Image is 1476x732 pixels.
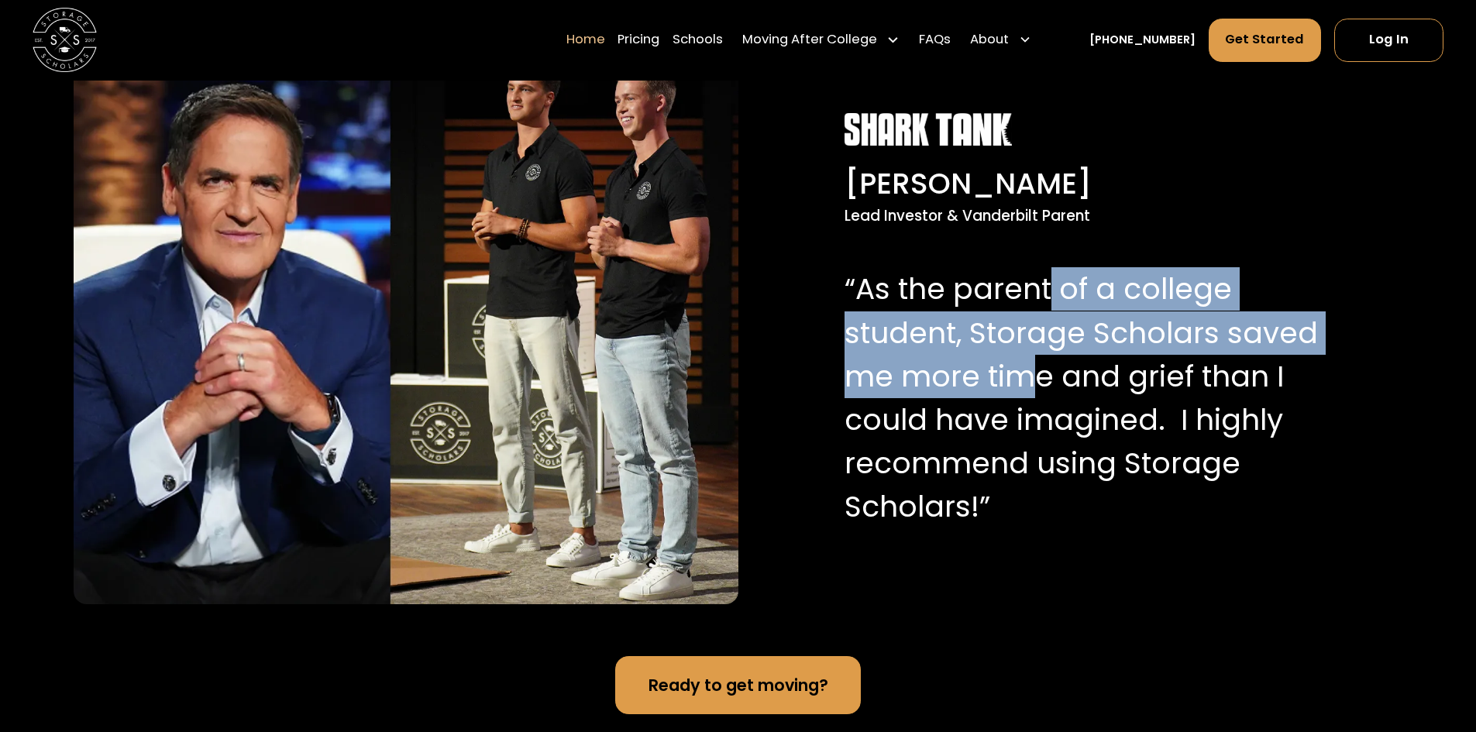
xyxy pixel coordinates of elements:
[736,18,907,63] div: Moving After College
[919,18,951,63] a: FAQs
[673,18,723,63] a: Schools
[970,31,1009,50] div: About
[649,673,828,697] div: Ready to get moving?
[615,656,861,714] a: Ready to get moving?
[74,45,738,604] img: Mark Cuban with Storage Scholar's co-founders, Sam and Matt.
[618,18,659,63] a: Pricing
[33,8,97,72] img: Storage Scholars main logo
[1334,19,1443,62] a: Log In
[1209,19,1322,62] a: Get Started
[845,205,1322,227] div: Lead Investor & Vanderbilt Parent
[845,162,1322,205] div: [PERSON_NAME]
[1089,32,1196,49] a: [PHONE_NUMBER]
[845,113,1012,146] img: Shark Tank white logo.
[845,267,1322,528] p: “As the parent of a college student, Storage Scholars saved me more time and grief than I could h...
[33,8,97,72] a: home
[742,31,877,50] div: Moving After College
[566,18,605,63] a: Home
[964,18,1038,63] div: About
